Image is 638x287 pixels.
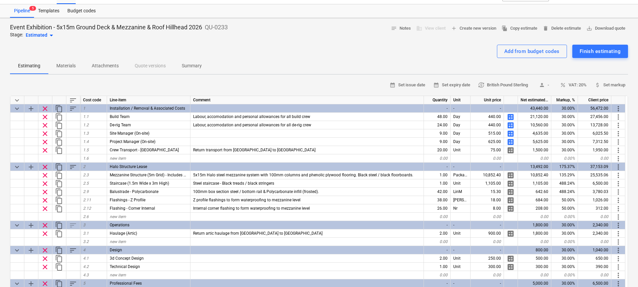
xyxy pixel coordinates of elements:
[551,146,578,154] div: 30.00%
[190,96,424,104] div: Comment
[614,113,622,121] span: More actions
[614,155,622,163] span: More actions
[34,4,63,18] a: Templates
[551,179,578,188] div: 488.24%
[507,188,515,196] span: Manage detailed breakdown for the row
[424,254,451,263] div: 2.00
[518,129,551,138] div: 4,635.00
[110,131,149,136] span: Site Manager (On-site)
[614,180,622,188] span: More actions
[507,263,515,271] span: Manage detailed breakdown for the row
[193,148,315,152] span: Return transport from London to Buxton
[476,80,531,90] button: British Pound Sterling
[424,196,451,204] div: 38.00
[63,4,100,18] a: Budget codes
[205,23,228,31] p: QU-0233
[41,255,49,263] span: Remove row
[614,146,622,154] span: More actions
[390,81,425,89] span: Set issue date
[55,230,63,238] span: Duplicate row
[614,171,622,179] span: More actions
[424,146,451,154] div: 20.00
[518,271,551,279] div: 0.00
[507,130,515,138] span: Manage detailed breakdown for the row
[518,163,551,171] div: 13,492.00
[580,47,621,56] div: Finish estimating
[27,105,35,113] span: Add sub category to row
[518,238,551,246] div: 0.00
[471,254,504,263] div: 250.00
[518,154,551,163] div: 0.00
[518,171,551,179] div: 10,852.40
[424,213,451,221] div: 0.00
[536,81,552,89] span: -
[507,255,515,263] span: Manage detailed breakdown for the row
[110,181,169,186] span: Staircase (1.5m Wide x 3m High)
[518,204,551,213] div: 208.00
[80,96,107,104] div: Cost code
[110,106,185,111] span: Installation / Removal & Associated Costs
[507,180,515,188] span: Manage detailed breakdown for the row
[424,238,451,246] div: 0.00
[41,263,49,271] span: Remove row
[424,154,451,163] div: 0.00
[578,213,611,221] div: 0.00
[83,148,89,152] span: 1.5
[578,188,611,196] div: 3,780.03
[507,171,515,179] span: Manage detailed breakdown for the row
[55,263,63,271] span: Duplicate row
[543,25,581,32] span: Delete estimate
[451,263,471,271] div: Unit
[614,255,622,263] span: More actions
[551,271,578,279] div: 0.00%
[13,221,21,229] span: Collapse category
[193,123,311,127] span: Labour, accomodation and personal allowances for all de-rig crew
[451,104,471,113] div: -
[92,62,119,69] p: Attachments
[448,23,499,34] button: Create new version
[10,23,202,31] p: Event Exhibition - 5x15m Ground Deck & Mezzanine & Roof Hillhead 2026
[471,171,504,179] div: 10,852.40
[41,180,49,188] span: Remove row
[433,81,470,89] span: Set expiry date
[13,163,21,171] span: Collapse category
[614,246,622,254] span: More actions
[471,104,504,113] div: -
[507,146,515,154] span: Manage detailed breakdown for the row
[614,221,622,229] span: More actions
[578,204,611,213] div: 312.00
[55,105,63,113] span: Duplicate category
[572,45,628,58] button: Finish estimating
[424,121,451,129] div: 24.00
[614,138,622,146] span: More actions
[578,138,611,146] div: 7,312.50
[578,229,611,238] div: 2,340.00
[110,114,130,119] span: Build Team
[502,25,537,32] span: Copy estimate
[424,188,451,196] div: 42.00
[578,271,611,279] div: 0.00
[55,221,63,229] span: Duplicate category
[518,113,551,121] div: 21,120.00
[471,271,504,279] div: 0.00
[424,263,451,271] div: 1.00
[433,82,439,88] span: calendar_month
[551,163,578,171] div: 175.37%
[499,23,540,34] button: Copy estimate
[451,179,471,188] div: Unit
[614,163,622,171] span: More actions
[551,204,578,213] div: 50.00%
[551,129,578,138] div: 30.00%
[551,254,578,263] div: 30.00%
[55,171,63,179] span: Duplicate row
[471,196,504,204] div: 18.00
[83,181,89,186] span: 2.5
[578,121,611,129] div: 13,728.00
[518,196,551,204] div: 684.00
[451,163,471,171] div: -
[56,62,76,69] p: Materials
[391,25,397,31] span: notes
[578,263,611,271] div: 390.00
[578,238,611,246] div: 0.00
[533,80,555,90] button: -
